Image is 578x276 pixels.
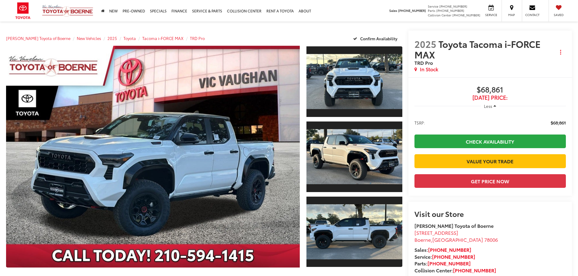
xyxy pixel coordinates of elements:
a: Value Your Trade [414,154,566,168]
span: [DATE] Price: [414,95,566,101]
span: Toyota Tacoma i-FORCE MAX [414,37,541,61]
a: Toyota [123,35,136,41]
a: Expand Photo 1 [306,46,402,118]
span: Service [484,13,498,17]
button: Confirm Availability [350,33,402,44]
a: [PHONE_NUMBER] [432,253,475,260]
strong: Sales: [414,246,471,253]
button: Less [481,101,499,111]
a: Check Availability [414,135,566,148]
span: [STREET_ADDRESS] [414,229,458,236]
img: 2025 Toyota Tacoma i-FORCE MAX TRD Pro [305,204,403,259]
a: New Vehicles [77,35,101,41]
a: Expand Photo 0 [6,46,300,268]
span: [PHONE_NUMBER] [439,4,467,8]
span: $68,861 [414,85,566,95]
a: Expand Photo 3 [306,196,402,268]
span: Confirm Availability [360,36,397,41]
a: [PERSON_NAME] Toyota of Boerne [6,35,70,41]
span: In Stock [420,66,438,73]
span: Boerne [414,236,431,243]
span: [PHONE_NUMBER] [398,8,426,13]
strong: Parts: [414,260,471,267]
img: 2025 Toyota Tacoma i-FORCE MAX TRD Pro [305,129,403,184]
a: [PHONE_NUMBER] [428,246,471,253]
a: Expand Photo 2 [306,121,402,193]
span: [PHONE_NUMBER] [452,13,480,17]
span: Sales [389,8,397,13]
span: [GEOGRAPHIC_DATA] [432,236,483,243]
span: TRD Pro [414,59,433,66]
img: Vic Vaughan Toyota of Boerne [42,5,93,17]
span: 78006 [484,236,498,243]
span: Collision Center [428,13,451,17]
span: dropdown dots [560,50,561,55]
span: [PHONE_NUMBER] [436,8,464,13]
img: 2025 Toyota Tacoma i-FORCE MAX TRD Pro [305,54,403,109]
span: Contact [525,13,539,17]
span: , [414,236,498,243]
span: Service [428,4,438,8]
button: Actions [555,47,566,58]
button: Get Price Now [414,174,566,188]
span: TSRP: [414,120,425,126]
img: 2025 Toyota Tacoma i-FORCE MAX TRD Pro [3,45,303,269]
a: [STREET_ADDRESS] Boerne,[GEOGRAPHIC_DATA] 78006 [414,229,498,243]
span: $68,861 [551,120,566,126]
span: Parts [428,8,435,13]
span: Map [505,13,518,17]
h2: Visit our Store [414,210,566,218]
span: Saved [552,13,565,17]
span: 2025 [414,37,436,50]
a: TRD Pro [190,35,205,41]
a: 2025 [107,35,117,41]
a: Tacoma i-FORCE MAX [142,35,184,41]
strong: Collision Center: [414,267,496,274]
a: [PHONE_NUMBER] [428,260,471,267]
strong: Service: [414,253,475,260]
span: Less [484,103,492,109]
strong: [PERSON_NAME] Toyota of Boerne [414,222,494,229]
a: [PHONE_NUMBER] [453,267,496,274]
